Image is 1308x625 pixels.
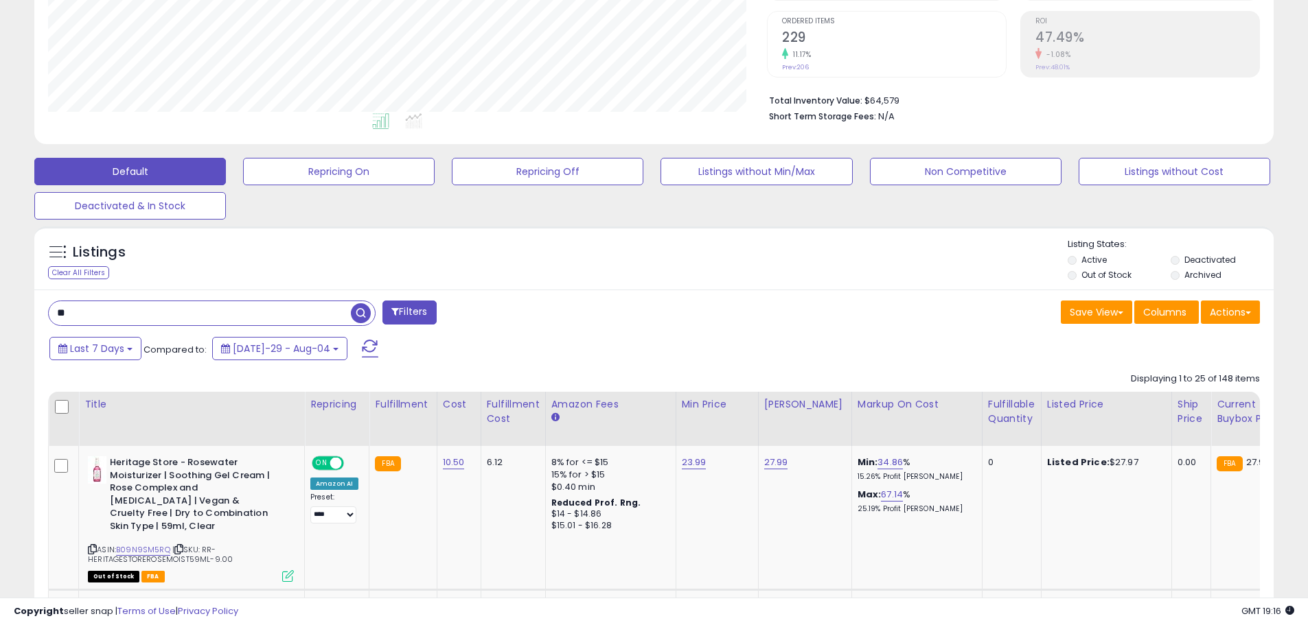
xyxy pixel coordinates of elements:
[487,397,540,426] div: Fulfillment Cost
[1241,604,1294,617] span: 2025-08-12 19:16 GMT
[551,508,665,520] div: $14 - $14.86
[877,456,903,469] a: 34.86
[1184,254,1236,266] label: Deactivated
[1143,305,1186,319] span: Columns
[782,30,1006,48] h2: 229
[682,456,707,469] a: 23.99
[48,266,109,279] div: Clear All Filters
[661,158,852,185] button: Listings without Min/Max
[1047,397,1166,412] div: Listed Price
[144,343,207,356] span: Compared to:
[233,342,330,355] span: [DATE]-29 - Aug-04
[988,456,1031,469] div: 0
[1217,397,1287,426] div: Current Buybox Price
[858,488,972,514] div: %
[1035,30,1259,48] h2: 47.49%
[858,488,882,501] b: Max:
[1079,158,1270,185] button: Listings without Cost
[1035,63,1070,71] small: Prev: 48.01%
[764,397,846,412] div: [PERSON_NAME]
[310,493,358,523] div: Preset:
[1217,456,1242,471] small: FBA
[1131,373,1260,386] div: Displaying 1 to 25 of 148 items
[1081,254,1107,266] label: Active
[342,458,364,469] span: OFF
[551,456,665,469] div: 8% for <= $15
[1061,300,1132,324] button: Save View
[88,544,233,565] span: | SKU: RR-HERITAGESTOREROSEMOIST59ML-9.00
[1035,18,1259,25] span: ROI
[310,477,358,490] div: Amazon AI
[84,397,299,412] div: Title
[858,456,972,482] div: %
[117,604,176,617] a: Terms of Use
[858,472,972,482] p: 15.26% Profit [PERSON_NAME]
[1047,456,1161,469] div: $27.97
[375,397,431,412] div: Fulfillment
[1068,238,1274,251] p: Listing States:
[1246,456,1270,469] span: 27.97
[881,488,903,502] a: 67.14
[382,300,436,325] button: Filters
[551,497,641,508] b: Reduced Prof. Rng.
[88,456,294,580] div: ASIN:
[551,397,670,412] div: Amazon Fees
[1184,269,1221,281] label: Archived
[178,604,238,617] a: Privacy Policy
[452,158,643,185] button: Repricing Off
[851,392,982,446] th: The percentage added to the cost of goods (COGS) that forms the calculator for Min & Max prices.
[551,481,665,493] div: $0.40 min
[769,110,876,122] b: Short Term Storage Fees:
[858,456,878,469] b: Min:
[310,397,363,412] div: Repricing
[141,571,165,582] span: FBA
[443,397,475,412] div: Cost
[1047,456,1110,469] b: Listed Price:
[1178,456,1200,469] div: 0.00
[212,337,347,360] button: [DATE]-29 - Aug-04
[14,605,238,618] div: seller snap | |
[34,158,226,185] button: Default
[682,397,753,412] div: Min Price
[858,504,972,514] p: 25.19% Profit [PERSON_NAME]
[375,456,400,471] small: FBA
[764,456,788,469] a: 27.99
[782,63,809,71] small: Prev: 206
[858,397,976,412] div: Markup on Cost
[769,91,1250,108] li: $64,579
[1178,397,1205,426] div: Ship Price
[487,456,535,469] div: 6.12
[788,49,811,60] small: 11.17%
[49,337,141,360] button: Last 7 Days
[70,342,124,355] span: Last 7 Days
[1134,300,1199,324] button: Columns
[870,158,1062,185] button: Non Competitive
[313,458,330,469] span: ON
[88,456,106,484] img: 31CLb0+KcAL._SL40_.jpg
[988,397,1035,426] div: Fulfillable Quantity
[73,243,126,262] h5: Listings
[116,544,170,556] a: B09N9SM5RQ
[243,158,435,185] button: Repricing On
[88,571,139,582] span: All listings that are currently out of stock and unavailable for purchase on Amazon
[14,604,64,617] strong: Copyright
[110,456,277,536] b: Heritage Store - Rosewater Moisturizer | Soothing Gel Cream | Rose Complex and [MEDICAL_DATA] | V...
[1081,269,1132,281] label: Out of Stock
[551,469,665,481] div: 15% for > $15
[1042,49,1070,60] small: -1.08%
[782,18,1006,25] span: Ordered Items
[551,520,665,532] div: $15.01 - $16.28
[878,110,895,123] span: N/A
[1201,300,1260,324] button: Actions
[443,456,465,469] a: 10.50
[769,95,862,106] b: Total Inventory Value:
[34,192,226,220] button: Deactivated & In Stock
[551,412,560,424] small: Amazon Fees.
